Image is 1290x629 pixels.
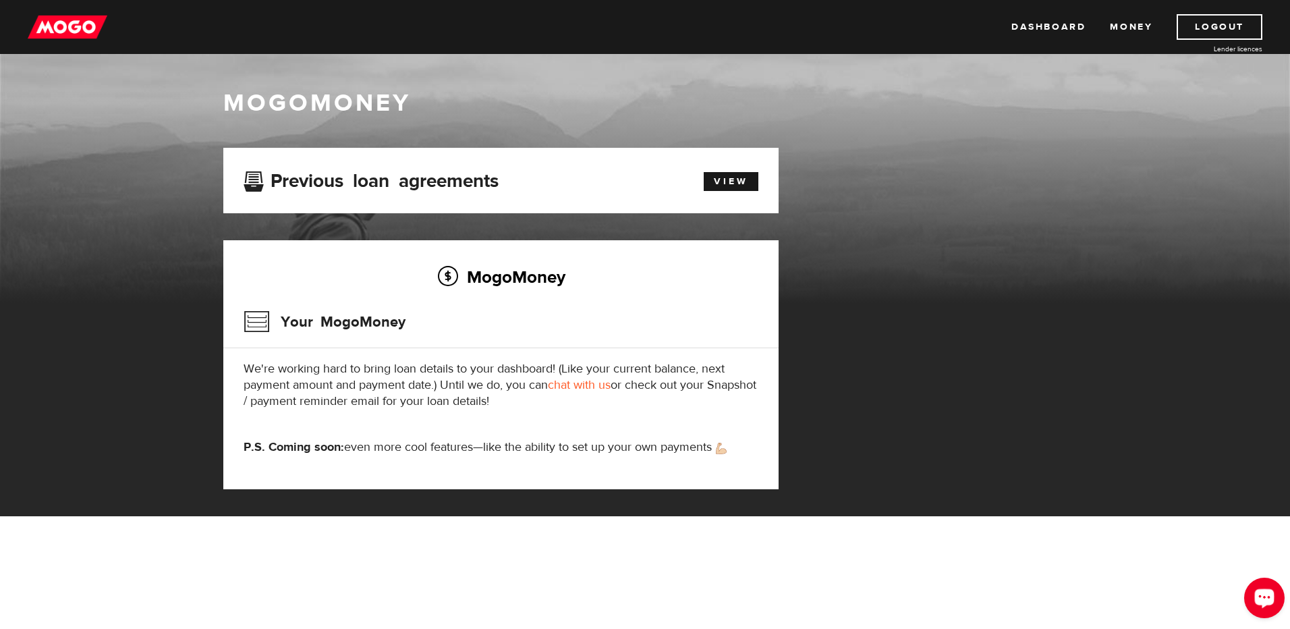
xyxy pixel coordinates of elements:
[716,443,727,454] img: strong arm emoji
[704,172,758,191] a: View
[28,14,107,40] img: mogo_logo-11ee424be714fa7cbb0f0f49df9e16ec.png
[223,89,1067,117] h1: MogoMoney
[1110,14,1152,40] a: Money
[1177,14,1262,40] a: Logout
[1233,572,1290,629] iframe: LiveChat chat widget
[244,361,758,410] p: We're working hard to bring loan details to your dashboard! (Like your current balance, next paym...
[1161,44,1262,54] a: Lender licences
[244,263,758,291] h2: MogoMoney
[244,304,405,339] h3: Your MogoMoney
[548,377,611,393] a: chat with us
[244,170,499,188] h3: Previous loan agreements
[1011,14,1086,40] a: Dashboard
[244,439,344,455] strong: P.S. Coming soon:
[244,439,758,456] p: even more cool features—like the ability to set up your own payments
